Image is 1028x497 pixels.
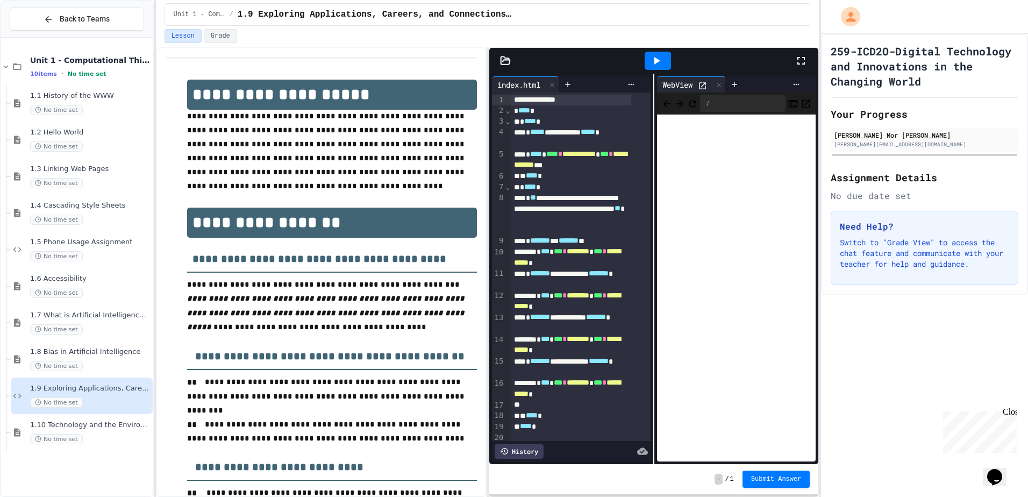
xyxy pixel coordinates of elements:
[831,106,1018,122] h2: Your Progress
[661,96,672,110] span: Back
[61,69,63,78] span: •
[687,97,698,110] button: Refresh
[939,407,1017,453] iframe: chat widget
[30,178,83,188] span: No time set
[492,290,505,313] div: 12
[492,400,505,411] div: 17
[831,170,1018,185] h2: Assignment Details
[492,378,505,400] div: 16
[30,311,151,320] span: 1.7 What is Artificial Intelligence (AI)
[204,29,237,43] button: Grade
[492,268,505,290] div: 11
[30,397,83,408] span: No time set
[505,117,510,125] span: Fold line
[30,288,83,298] span: No time set
[230,10,233,19] span: /
[174,10,225,19] span: Unit 1 - Computational Thinking and Making Connections
[30,105,83,115] span: No time set
[30,347,151,357] span: 1.8 Bias in Artificial Intelligence
[743,471,810,488] button: Submit Answer
[492,193,505,236] div: 8
[492,79,546,90] div: index.html
[492,410,505,421] div: 18
[492,127,505,149] div: 4
[715,474,723,485] span: -
[30,70,57,77] span: 10 items
[840,237,1009,269] p: Switch to "Grade View" to access the chat feature and communicate with your teacher for help and ...
[505,182,510,191] span: Fold line
[30,55,151,65] span: Unit 1 - Computational Thinking and Making Connections
[60,13,110,25] span: Back to Teams
[30,215,83,225] span: No time set
[492,356,505,378] div: 15
[30,165,151,174] span: 1.3 Linking Web Pages
[495,444,544,459] div: History
[788,97,798,110] button: Console
[492,335,505,357] div: 14
[30,384,151,393] span: 1.9 Exploring Applications, Careers, and Connections in the Digital World
[492,432,505,443] div: 20
[657,79,698,90] div: WebView
[700,95,786,112] div: /
[492,313,505,335] div: 13
[657,115,816,462] iframe: Web Preview
[30,434,83,444] span: No time set
[492,236,505,246] div: 9
[830,4,863,29] div: My Account
[831,44,1018,89] h1: 259-ICD2O-Digital Technology and Innovations in the Changing World
[30,251,83,261] span: No time set
[983,454,1017,486] iframe: chat widget
[725,475,729,484] span: /
[165,29,202,43] button: Lesson
[492,422,505,432] div: 19
[657,76,726,93] div: WebView
[492,105,505,116] div: 2
[4,4,74,68] div: Chat with us now!Close
[30,91,151,101] span: 1.1 History of the WWW
[831,189,1018,202] div: No due date set
[840,220,1009,233] h3: Need Help?
[834,140,1015,148] div: [PERSON_NAME][EMAIL_ADDRESS][DOMAIN_NAME]
[30,128,151,137] span: 1.2 Hello World
[30,324,83,335] span: No time set
[492,116,505,127] div: 3
[492,182,505,193] div: 7
[834,130,1015,140] div: [PERSON_NAME] Mor [PERSON_NAME]
[10,8,144,31] button: Back to Teams
[492,95,505,105] div: 1
[492,76,559,93] div: index.html
[801,97,811,110] button: Open in new tab
[730,475,734,484] span: 1
[30,141,83,152] span: No time set
[68,70,106,77] span: No time set
[492,171,505,182] div: 6
[30,201,151,210] span: 1.4 Cascading Style Sheets
[30,274,151,283] span: 1.6 Accessibility
[238,8,513,21] span: 1.9 Exploring Applications, Careers, and Connections in the Digital World
[30,361,83,371] span: No time set
[492,149,505,171] div: 5
[492,247,505,269] div: 10
[505,106,510,115] span: Fold line
[30,421,151,430] span: 1.10 Technology and the Environment
[674,96,685,110] span: Forward
[30,238,151,247] span: 1.5 Phone Usage Assignment
[751,475,802,484] span: Submit Answer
